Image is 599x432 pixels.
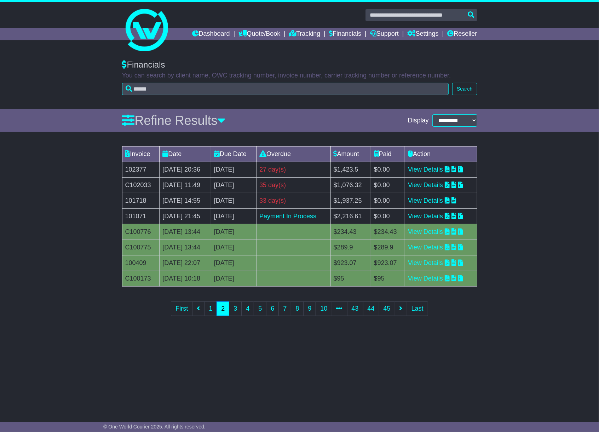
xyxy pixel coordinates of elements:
td: $1,076.32 [330,177,371,193]
td: [DATE] 21:45 [160,208,211,224]
td: $923.07 [371,255,405,271]
a: Support [370,28,399,40]
a: Refine Results [122,113,226,128]
td: C102033 [122,177,160,193]
div: Financials [122,60,477,70]
td: [DATE] [211,162,256,177]
a: 5 [254,301,266,316]
td: [DATE] 20:36 [160,162,211,177]
a: Tracking [289,28,320,40]
td: 101071 [122,208,160,224]
td: [DATE] 10:18 [160,271,211,286]
td: Date [160,146,211,162]
td: [DATE] [211,224,256,240]
td: [DATE] 11:49 [160,177,211,193]
td: [DATE] [211,208,256,224]
a: Last [407,301,428,316]
a: 4 [241,301,254,316]
a: 43 [347,301,363,316]
a: View Details [408,259,443,266]
td: $0.00 [371,193,405,208]
td: Due Date [211,146,256,162]
td: $1,937.25 [330,193,371,208]
td: [DATE] [211,193,256,208]
td: [DATE] 22:07 [160,255,211,271]
td: $1,423.5 [330,162,371,177]
div: 27 day(s) [259,165,327,174]
div: 35 day(s) [259,180,327,190]
td: $0.00 [371,177,405,193]
a: View Details [408,197,443,204]
p: You can search by client name, OWC tracking number, invoice number, carrier tracking number or re... [122,72,477,80]
a: 44 [363,301,379,316]
a: 7 [278,301,291,316]
td: [DATE] 13:44 [160,240,211,255]
a: 3 [229,301,242,316]
a: 6 [266,301,279,316]
a: View Details [408,244,443,251]
td: [DATE] [211,271,256,286]
td: [DATE] [211,177,256,193]
td: [DATE] 13:44 [160,224,211,240]
button: Search [452,83,477,95]
td: $0.00 [371,162,405,177]
td: $289.9 [330,240,371,255]
a: View Details [408,213,443,220]
td: Action [405,146,477,162]
td: 102377 [122,162,160,177]
a: Financials [329,28,361,40]
td: $95 [371,271,405,286]
div: 33 day(s) [259,196,327,206]
a: View Details [408,228,443,235]
a: View Details [408,182,443,189]
span: © One World Courier 2025. All rights reserved. [103,424,206,430]
td: [DATE] 14:55 [160,193,211,208]
span: Display [408,117,429,125]
a: First [171,301,192,316]
a: 2 [217,301,229,316]
a: 10 [316,301,332,316]
td: $923.07 [330,255,371,271]
td: 101718 [122,193,160,208]
a: Quote/Book [238,28,280,40]
td: Amount [330,146,371,162]
td: $289.9 [371,240,405,255]
td: C100776 [122,224,160,240]
td: Paid [371,146,405,162]
a: Settings [408,28,439,40]
a: 45 [379,301,395,316]
td: $234.43 [330,224,371,240]
a: 9 [303,301,316,316]
a: 8 [291,301,304,316]
a: 1 [204,301,217,316]
td: $0.00 [371,208,405,224]
td: C100775 [122,240,160,255]
div: Payment In Process [259,212,327,221]
td: $234.43 [371,224,405,240]
td: $2,216.61 [330,208,371,224]
td: Overdue [257,146,330,162]
td: [DATE] [211,240,256,255]
a: View Details [408,275,443,282]
a: Reseller [447,28,477,40]
td: C100173 [122,271,160,286]
td: 100409 [122,255,160,271]
td: Invoice [122,146,160,162]
a: View Details [408,166,443,173]
td: $95 [330,271,371,286]
td: [DATE] [211,255,256,271]
a: Dashboard [192,28,230,40]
